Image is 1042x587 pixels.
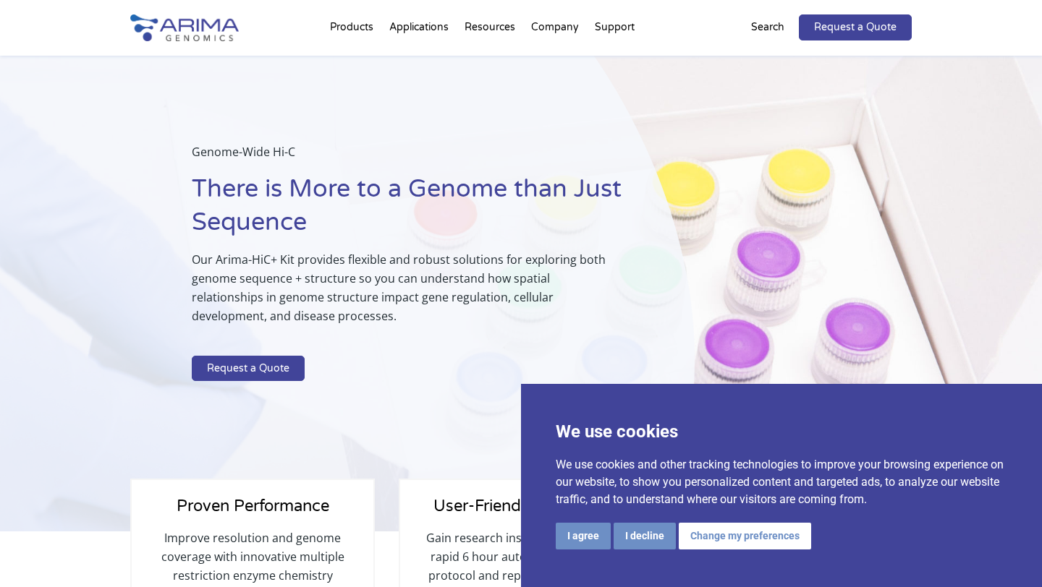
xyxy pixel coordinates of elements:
span: Proven Performance [177,497,329,515]
p: Genome-Wide Hi-C [192,142,622,173]
button: Change my preferences [679,523,811,549]
p: We use cookies [556,419,1007,445]
a: Request a Quote [799,14,912,40]
h1: There is More to a Genome than Just Sequence [192,173,622,250]
p: We use cookies and other tracking technologies to improve your browsing experience on our website... [556,456,1007,508]
p: Search [751,18,784,37]
button: I agree [556,523,611,549]
button: I decline [614,523,676,549]
span: User-Friendly Workflow [433,497,609,515]
a: Request a Quote [192,356,305,382]
p: Our Arima-HiC+ Kit provides flexible and robust solutions for exploring both genome sequence + st... [192,250,622,337]
img: Arima-Genomics-logo [130,14,239,41]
